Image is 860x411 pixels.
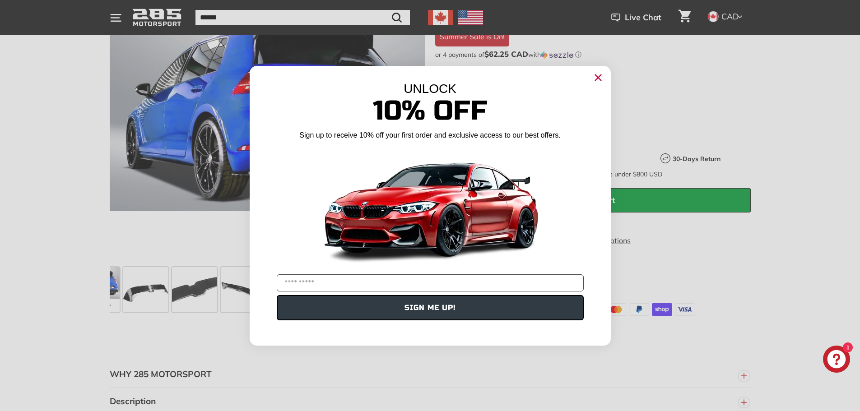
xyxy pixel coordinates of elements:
span: 10% Off [373,94,488,127]
button: SIGN ME UP! [277,295,584,320]
button: Close dialog [591,70,605,85]
span: UNLOCK [404,82,456,96]
span: Sign up to receive 10% off your first order and exclusive access to our best offers. [299,131,560,139]
input: YOUR EMAIL [277,274,584,291]
img: Banner showing BMW 4 Series Body kit [317,144,543,271]
inbox-online-store-chat: Shopify online store chat [820,346,853,375]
